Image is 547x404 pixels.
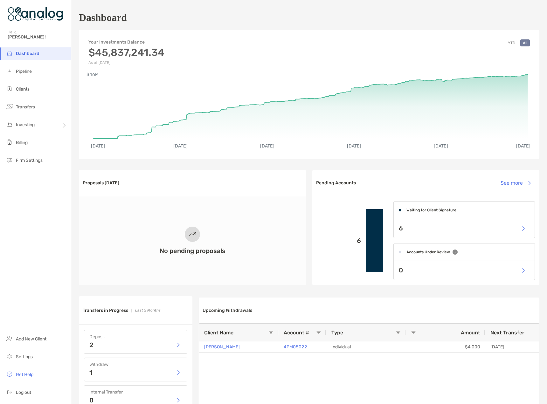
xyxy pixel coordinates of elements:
[204,343,240,351] a: [PERSON_NAME]
[89,369,92,376] p: 1
[461,330,480,336] span: Amount
[6,156,13,164] img: firm-settings icon
[406,208,456,212] h4: Waiting for Client Signature
[347,143,362,149] text: [DATE]
[6,120,13,128] img: investing icon
[89,397,93,403] p: 0
[87,72,99,77] text: $46M
[88,60,164,65] p: As of [DATE]
[16,336,46,342] span: Add New Client
[88,46,164,58] h3: $45,837,241.34
[16,51,39,56] span: Dashboard
[16,354,33,359] span: Settings
[6,370,13,378] img: get-help icon
[284,343,307,351] a: 4PM05022
[517,143,531,149] text: [DATE]
[6,388,13,396] img: logout icon
[490,330,524,336] span: Next Transfer
[399,266,403,274] p: 0
[83,180,119,186] h3: Proposals [DATE]
[89,334,182,339] h4: Deposit
[16,69,32,74] span: Pipeline
[204,330,233,336] span: Client Name
[79,12,127,24] h1: Dashboard
[16,86,30,92] span: Clients
[91,143,105,149] text: [DATE]
[399,224,403,232] p: 6
[6,67,13,75] img: pipeline icon
[6,49,13,57] img: dashboard icon
[173,143,188,149] text: [DATE]
[16,390,31,395] span: Log out
[495,176,536,190] button: See more
[83,308,128,313] h3: Transfers in Progress
[6,353,13,360] img: settings icon
[89,342,93,348] p: 2
[326,341,406,353] div: Individual
[16,122,35,127] span: Investing
[406,341,485,353] div: $4,000
[16,158,43,163] span: Firm Settings
[520,39,530,46] button: All
[89,389,182,395] h4: Internal Transfer
[16,140,28,145] span: Billing
[8,34,67,40] span: [PERSON_NAME]!
[6,85,13,92] img: clients icon
[135,306,160,314] p: Last 2 Months
[16,104,35,110] span: Transfers
[16,372,33,377] span: Get Help
[284,330,309,336] span: Account #
[260,143,275,149] text: [DATE]
[8,3,63,25] img: Zoe Logo
[6,138,13,146] img: billing icon
[331,330,343,336] span: Type
[406,250,450,254] h4: Accounts Under Review
[316,180,356,186] h3: Pending Accounts
[88,39,164,45] h4: Your Investments Balance
[6,335,13,342] img: add_new_client icon
[505,39,518,46] button: YTD
[434,143,449,149] text: [DATE]
[203,308,252,313] h3: Upcoming Withdrawals
[6,103,13,110] img: transfers icon
[160,247,225,255] h3: No pending proposals
[89,362,182,367] h4: Withdraw
[317,237,361,245] p: 6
